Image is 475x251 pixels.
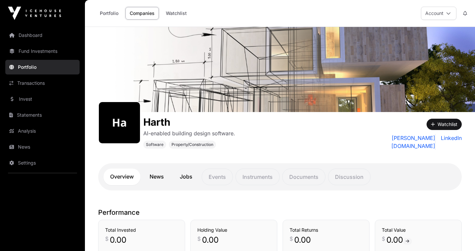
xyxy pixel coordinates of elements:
[5,92,80,106] a: Invest
[85,27,475,112] img: Harth
[143,116,235,128] h1: Harth
[427,119,462,130] button: Watchlist
[125,7,159,20] a: Companies
[197,235,201,243] span: $
[202,235,219,245] span: 0.00
[98,208,462,217] p: Performance
[382,227,455,233] h3: Total Value
[290,227,363,233] h3: Total Returns
[96,7,123,20] a: Portfolio
[5,28,80,43] a: Dashboard
[5,124,80,138] a: Analysis
[5,140,80,154] a: News
[143,129,235,137] p: AI-enabled building design software.
[143,169,170,185] a: News
[355,134,436,150] a: [PERSON_NAME][DOMAIN_NAME]
[328,169,371,185] p: Discussion
[110,235,126,245] span: 0.00
[105,235,108,243] span: $
[5,108,80,122] a: Statements
[5,44,80,59] a: Fund Investments
[171,142,213,147] span: Property/Construction
[5,60,80,74] a: Portfolio
[236,169,280,185] p: Instruments
[146,142,164,147] span: Software
[197,227,270,233] h3: Holding Value
[438,134,462,150] a: LinkedIn
[382,235,385,243] span: $
[282,169,325,185] p: Documents
[294,235,311,245] span: 0.00
[8,7,61,20] img: Icehouse Ventures Logo
[386,235,412,245] span: 0.00
[421,7,456,20] button: Account
[103,169,456,185] nav: Tabs
[103,169,140,185] a: Overview
[442,219,475,251] iframe: Chat Widget
[202,169,233,185] p: Events
[290,235,293,243] span: $
[5,76,80,90] a: Transactions
[102,105,137,141] img: harth430.png
[162,7,191,20] a: Watchlist
[173,169,199,185] a: Jobs
[5,156,80,170] a: Settings
[105,227,178,233] h3: Total Invested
